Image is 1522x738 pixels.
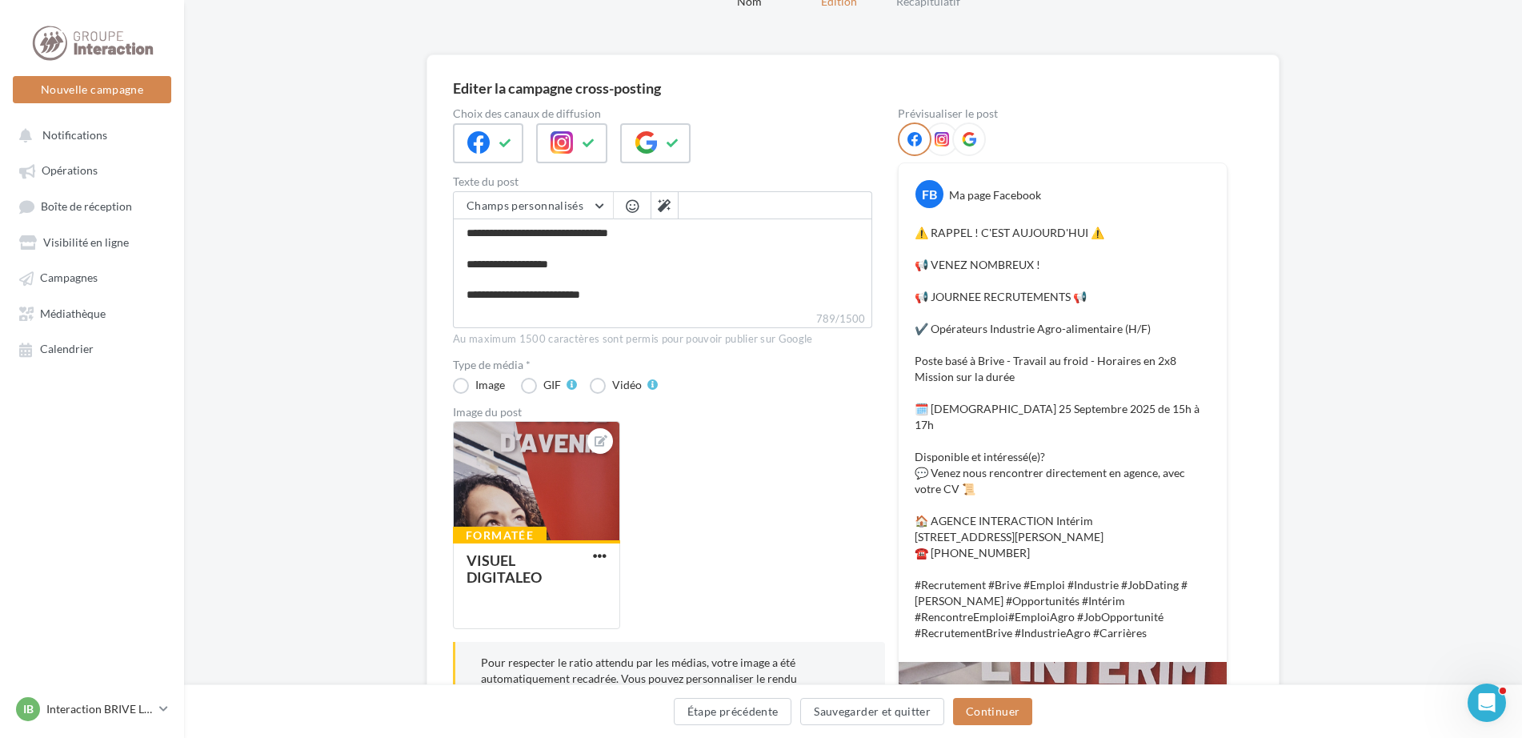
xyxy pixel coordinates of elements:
a: Calendrier [10,334,174,363]
span: Notifications [42,128,107,142]
div: Image [475,379,505,391]
button: Étape précédente [674,698,792,725]
a: Boîte de réception [10,191,174,221]
p: Interaction BRIVE LA GAILLARDE [46,701,153,717]
label: Type de média * [453,359,872,371]
div: Image du post [453,407,872,418]
div: Ma page Facebook [949,187,1041,203]
span: Boîte de réception [41,199,132,213]
span: Visibilité en ligne [43,235,129,249]
span: Calendrier [40,343,94,356]
div: Formatée [453,527,547,544]
label: Choix des canaux de diffusion [453,108,872,119]
span: Médiathèque [40,307,106,320]
iframe: Intercom live chat [1468,684,1506,722]
div: Prévisualiser le post [898,108,1228,119]
label: Texte du post [453,176,872,187]
div: Vidéo [612,379,642,391]
a: Médiathèque [10,299,174,327]
div: GIF [543,379,561,391]
button: Champs personnalisés [454,192,613,219]
div: Au maximum 1500 caractères sont permis pour pouvoir publier sur Google [453,332,872,347]
span: Opérations [42,164,98,178]
button: Notifications [10,120,168,149]
a: Campagnes [10,263,174,291]
div: FB [915,180,943,208]
label: 789/1500 [453,311,872,328]
div: VISUEL DIGITALEO [467,551,542,586]
div: Editer la campagne cross-posting [453,81,661,95]
span: Campagnes [40,271,98,285]
a: IB Interaction BRIVE LA GAILLARDE [13,694,171,724]
a: Opérations [10,155,174,184]
span: IB [23,701,34,717]
button: Sauvegarder et quitter [800,698,944,725]
span: Champs personnalisés [467,199,583,212]
p: ⚠️ RAPPEL ! C'EST AUJOURD'HUI ⚠️ 📢 VENEZ NOMBREUX ! 📢 JOURNEE RECRUTEMENTS 📢 ✔️ Opérateurs Indust... [915,225,1211,641]
p: Pour respecter le ratio attendu par les médias, votre image a été automatiquement recadrée. Vous ... [481,655,859,703]
button: Continuer [953,698,1032,725]
a: Visibilité en ligne [10,227,174,256]
button: Nouvelle campagne [13,76,171,103]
